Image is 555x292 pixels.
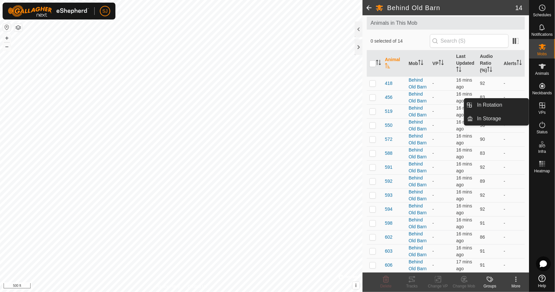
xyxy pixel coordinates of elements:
span: 16 Aug 2025, 2:36 pm [456,231,472,243]
span: 16 Aug 2025, 2:36 pm [456,105,472,117]
button: + [3,34,11,42]
span: 0 selected of 14 [371,38,430,45]
span: Animals [535,72,549,75]
div: Behind Old Barn [409,217,427,230]
app-display-virtual-paddock-transition: - [432,248,434,254]
span: 91 [480,262,485,268]
div: Behind Old Barn [409,119,427,132]
span: 16 Aug 2025, 2:36 pm [456,119,472,131]
app-display-virtual-paddock-transition: - [432,179,434,184]
app-display-virtual-paddock-transition: - [432,165,434,170]
app-display-virtual-paddock-transition: - [432,220,434,226]
span: 16 Aug 2025, 2:36 pm [456,175,472,187]
div: Behind Old Barn [409,203,427,216]
td: - [501,146,525,160]
button: Map Layers [14,24,22,32]
p-sorticon: Activate to sort [487,68,492,73]
span: 16 Aug 2025, 2:36 pm [456,189,472,201]
span: 92 [480,81,485,86]
img: Gallagher Logo [8,5,89,17]
span: 83 [480,95,485,100]
span: 16 Aug 2025, 2:36 pm [456,203,472,215]
div: Behind Old Barn [409,77,427,90]
a: Contact Us [188,284,207,289]
span: Status [536,130,548,134]
td: - [501,188,525,202]
div: Tracks [399,283,425,289]
button: Reset Map [3,23,11,31]
span: 591 [385,164,392,171]
span: SJ [102,8,108,15]
th: Mob [406,50,430,77]
span: 572 [385,136,392,143]
div: Behind Old Barn [409,105,427,118]
p-sorticon: Activate to sort [418,61,423,66]
span: i [355,283,357,288]
span: In Storage [477,115,501,123]
app-display-virtual-paddock-transition: - [432,137,434,142]
span: Heatmap [534,169,550,173]
span: 16 Aug 2025, 2:36 pm [456,147,472,159]
span: Infra [538,150,546,153]
a: In Rotation [473,99,529,112]
app-display-virtual-paddock-transition: - [432,262,434,268]
button: – [3,43,11,50]
span: 89 [480,179,485,184]
span: 92 [480,206,485,212]
td: - [501,90,525,104]
th: Alerts [501,50,525,77]
div: Behind Old Barn [409,161,427,174]
span: Mobs [537,52,547,56]
span: 588 [385,150,392,157]
th: VP [430,50,454,77]
span: 418 [385,80,392,87]
div: Behind Old Barn [409,245,427,258]
td: - [501,244,525,258]
span: 92 [480,165,485,170]
td: - [501,76,525,90]
th: Audio Ratio (%) [477,50,501,77]
div: Behind Old Barn [409,189,427,202]
span: 16 Aug 2025, 2:36 pm [456,245,472,257]
th: Last Updated [454,50,477,77]
input: Search (S) [430,34,509,48]
span: Animals in This Mob [371,19,521,27]
span: Schedules [533,13,551,17]
li: In Storage [464,112,529,125]
span: Neckbands [532,91,552,95]
span: 519 [385,108,392,115]
span: 456 [385,94,392,101]
div: More [503,283,529,289]
li: In Rotation [464,99,529,112]
span: In Rotation [477,101,502,109]
span: 598 [385,220,392,227]
p-sorticon: Activate to sort [439,61,444,66]
span: 594 [385,206,392,213]
span: Help [538,284,546,288]
button: i [352,282,360,289]
span: 606 [385,262,392,269]
span: 592 [385,178,392,185]
p-sorticon: Activate to sort [456,68,461,73]
p-sorticon: Activate to sort [517,61,522,66]
div: Behind Old Barn [409,259,427,272]
app-display-virtual-paddock-transition: - [432,192,434,198]
td: - [501,174,525,188]
span: Notifications [532,33,553,36]
a: Privacy Policy [155,284,180,289]
span: 14 [515,3,522,13]
span: 602 [385,234,392,241]
span: 603 [385,248,392,255]
span: VPs [538,111,546,114]
span: 16 Aug 2025, 2:36 pm [456,77,472,89]
td: - [501,216,525,230]
app-display-virtual-paddock-transition: - [432,109,434,114]
div: Behind Old Barn [409,231,427,244]
span: 86 [480,234,485,240]
app-display-virtual-paddock-transition: - [432,206,434,212]
span: Delete [380,284,392,288]
td: - [501,132,525,146]
app-display-virtual-paddock-transition: - [432,151,434,156]
span: 593 [385,192,392,199]
td: - [501,258,525,272]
